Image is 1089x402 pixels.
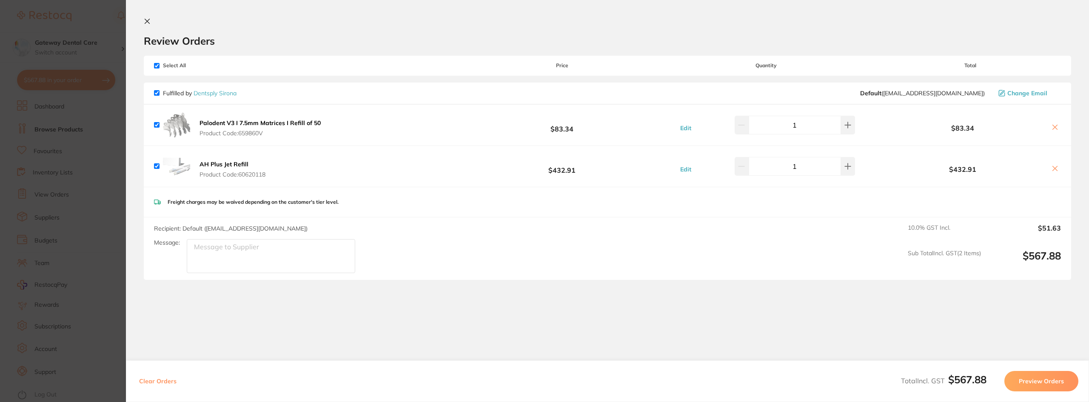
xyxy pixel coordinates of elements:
span: Product Code: 60620118 [200,171,265,178]
img: NGk2c2ptdQ [163,153,190,180]
output: $567.88 [988,250,1061,273]
b: Palodent V3 I 7.5mm Matrices I Refill of 50 [200,119,321,127]
span: Total Incl. GST [901,376,986,385]
b: $432.91 [471,158,653,174]
b: $83.34 [471,117,653,133]
h2: Review Orders [144,34,1071,47]
button: AH Plus Jet Refill Product Code:60620118 [197,160,268,178]
span: Total [880,63,1061,68]
button: Palodent V3 I 7.5mm Matrices I Refill of 50 Product Code:659860V [197,119,323,137]
b: $432.91 [880,165,1046,173]
p: Fulfilled by [163,90,237,97]
b: $567.88 [948,373,986,386]
span: Recipient: Default ( [EMAIL_ADDRESS][DOMAIN_NAME] ) [154,225,308,232]
span: 10.0 % GST Incl. [908,224,981,243]
button: Clear Orders [137,371,179,391]
span: Product Code: 659860V [200,130,321,137]
img: b3Y3Z3JiZw [163,111,190,139]
b: Default [860,89,881,97]
span: Select All [154,63,239,68]
b: AH Plus Jet Refill [200,160,248,168]
span: Sub Total Incl. GST ( 2 Items) [908,250,981,273]
button: Preview Orders [1004,371,1078,391]
button: Edit [678,124,694,132]
a: Dentsply Sirona [194,89,237,97]
label: Message: [154,239,180,246]
button: Change Email [996,89,1061,97]
output: $51.63 [988,224,1061,243]
b: $83.34 [880,124,1046,132]
span: Price [471,63,653,68]
span: Quantity [653,63,880,68]
button: Edit [678,165,694,173]
span: Change Email [1007,90,1047,97]
p: Freight charges may be waived depending on the customer's tier level. [168,199,339,205]
span: clientservices@dentsplysirona.com [860,90,985,97]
